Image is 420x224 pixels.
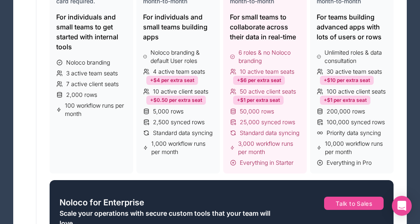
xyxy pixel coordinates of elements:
span: Noloco for Enterprise [60,197,144,208]
span: 200,000 rows [327,107,365,116]
span: Noloco branding & default User roles [150,48,213,65]
div: For individuals and small teams building apps [143,12,213,42]
span: 2,000 rows [66,91,97,99]
span: 25,000 synced rows [240,118,295,126]
span: 10 active client seats [153,87,208,96]
button: Talk to Sales [324,197,384,210]
span: Unlimited roles & data consultation [325,48,387,65]
span: 50 active client seats [240,87,296,96]
span: 100 workflow runs per month [65,101,126,118]
div: +$4 per extra seat [146,76,198,85]
span: 3 active team seats [66,69,118,77]
div: +$1 per extra seat [320,96,370,105]
span: Standard data syncing [153,129,212,137]
span: Everything in Pro [327,159,372,167]
span: 1,000 workflow runs per month [151,140,213,156]
span: 2,500 synced rows [153,118,205,126]
span: Standard data syncing [240,129,299,137]
span: 50,000 rows [240,107,274,116]
span: Priority data syncing [327,129,381,137]
div: For small teams to collaborate across their data in real-time [230,12,300,42]
div: +$6 per extra seat [233,76,285,85]
div: +$0.50 per extra seat [146,96,206,105]
div: Open Intercom Messenger [392,196,412,216]
div: +$1 per extra seat [233,96,284,105]
span: Everything in Starter [240,159,294,167]
span: 10 active team seats [240,67,294,76]
span: 6 roles & no Noloco branding [239,48,300,65]
span: 100 active client seats [327,87,386,96]
span: 3,000 workflow runs per month [238,140,300,156]
span: 4 active team seats [153,67,205,76]
span: 100,000 synced rows [327,118,385,126]
span: 5,000 rows [153,107,184,116]
div: For individuals and small teams to get started with internal tools [56,12,126,52]
span: 7 active client seats [66,80,119,88]
span: Noloco branding [66,58,110,67]
div: +$10 per extra seat [320,76,374,85]
span: 10,000 workflow runs per month [325,140,387,156]
span: 30 active team seats [327,67,382,76]
div: For teams building advanced apps with lots of users or rows [317,12,387,42]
